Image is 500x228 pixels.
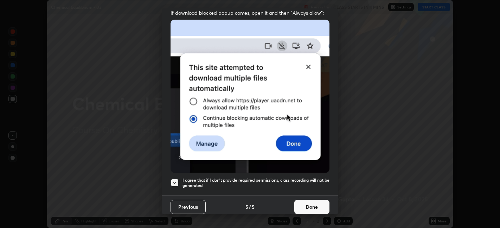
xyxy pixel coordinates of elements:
button: Previous [171,200,206,214]
img: downloads-permission-blocked.gif [171,20,329,173]
h4: 5 [252,203,255,210]
h4: 5 [245,203,248,210]
button: Done [294,200,329,214]
span: If download blocked popup comes, open it and then "Always allow": [171,9,329,16]
h4: / [249,203,251,210]
h5: I agree that if I don't provide required permissions, class recording will not be generated [182,177,329,188]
